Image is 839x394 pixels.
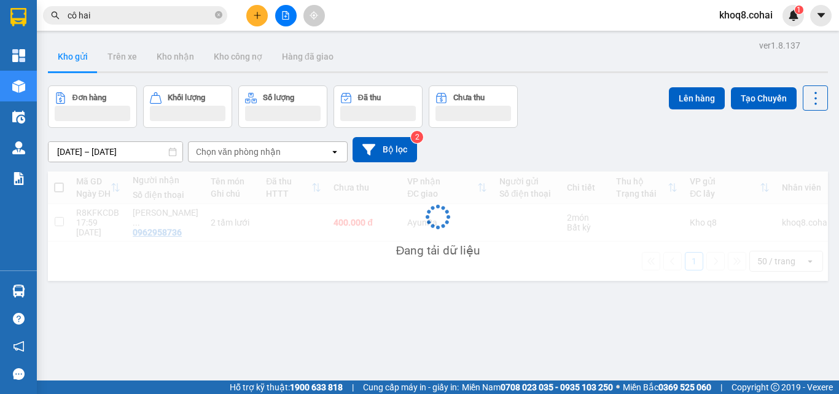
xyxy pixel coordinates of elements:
[230,380,343,394] span: Hỗ trợ kỹ thuật:
[771,383,779,392] span: copyright
[263,93,294,102] div: Số lượng
[48,42,98,71] button: Kho gửi
[281,11,290,20] span: file-add
[272,42,343,71] button: Hàng đã giao
[616,385,620,390] span: ⚪️
[290,382,343,392] strong: 1900 633 818
[168,93,205,102] div: Khối lượng
[358,93,381,102] div: Đã thu
[334,85,423,128] button: Đã thu
[238,85,327,128] button: Số lượng
[396,242,480,260] div: Đang tải dữ liệu
[98,42,147,71] button: Trên xe
[72,93,106,102] div: Đơn hàng
[10,8,26,26] img: logo-vxr
[816,10,827,21] span: caret-down
[51,11,60,20] span: search
[788,10,799,21] img: icon-new-feature
[48,85,137,128] button: Đơn hàng
[720,380,722,394] span: |
[275,5,297,26] button: file-add
[330,147,340,157] svg: open
[12,80,25,93] img: warehouse-icon
[363,380,459,394] span: Cung cấp máy in - giấy in:
[658,382,711,392] strong: 0369 525 060
[411,131,423,143] sup: 2
[13,368,25,380] span: message
[795,6,803,14] sup: 1
[246,5,268,26] button: plus
[143,85,232,128] button: Khối lượng
[13,341,25,352] span: notification
[303,5,325,26] button: aim
[196,146,281,158] div: Chọn văn phòng nhận
[501,382,613,392] strong: 0708 023 035 - 0935 103 250
[669,87,725,109] button: Lên hàng
[352,380,354,394] span: |
[310,11,318,20] span: aim
[12,111,25,124] img: warehouse-icon
[462,380,613,394] span: Miền Nam
[12,49,25,62] img: dashboard-icon
[68,9,213,22] input: Tìm tên, số ĐT hoặc mã đơn
[429,85,518,128] button: Chưa thu
[623,380,711,394] span: Miền Bắc
[215,11,222,18] span: close-circle
[13,313,25,325] span: question-circle
[215,10,222,22] span: close-circle
[253,11,262,20] span: plus
[204,42,272,71] button: Kho công nợ
[453,93,485,102] div: Chưa thu
[759,39,800,52] div: ver 1.8.137
[12,285,25,297] img: warehouse-icon
[797,6,801,14] span: 1
[12,141,25,154] img: warehouse-icon
[49,142,182,162] input: Select a date range.
[731,87,797,109] button: Tạo Chuyến
[12,172,25,185] img: solution-icon
[147,42,204,71] button: Kho nhận
[709,7,782,23] span: khoq8.cohai
[810,5,832,26] button: caret-down
[353,137,417,162] button: Bộ lọc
